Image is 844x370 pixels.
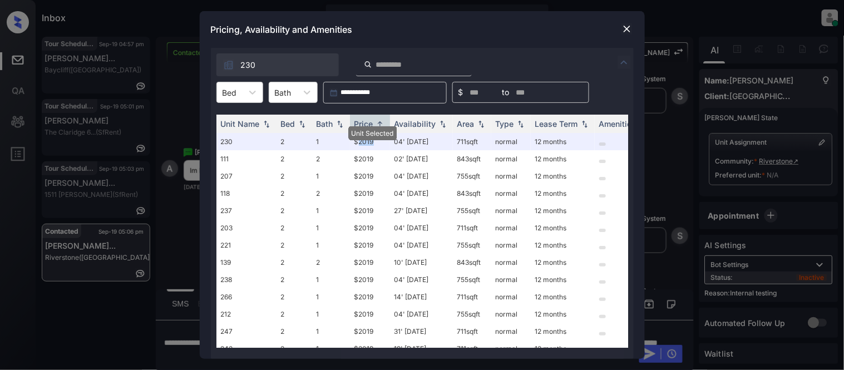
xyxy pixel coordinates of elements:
td: 755 sqft [453,202,491,219]
td: 2 [277,150,312,167]
div: Price [354,119,373,129]
td: 230 [216,133,277,150]
td: 207 [216,167,277,185]
div: Pricing, Availability and Amenities [200,11,645,48]
td: 04' [DATE] [390,185,453,202]
td: 04' [DATE] [390,305,453,323]
div: Area [457,119,475,129]
td: 111 [216,150,277,167]
td: 212 [216,305,277,323]
img: sorting [297,120,308,128]
td: 12 months [531,185,595,202]
img: icon-zuma [364,60,372,70]
td: 1 [312,271,350,288]
td: 12 months [531,150,595,167]
td: 2 [277,305,312,323]
td: normal [491,185,531,202]
td: 755 sqft [453,167,491,185]
td: 2 [277,219,312,236]
td: 2 [312,185,350,202]
td: 247 [216,323,277,340]
div: Type [496,119,514,129]
td: 1 [312,219,350,236]
td: $2019 [350,133,390,150]
td: normal [491,254,531,271]
img: sorting [579,120,590,128]
td: 2 [277,133,312,150]
span: to [502,86,510,98]
td: $2019 [350,167,390,185]
td: 31' [DATE] [390,323,453,340]
div: Amenities [599,119,636,129]
img: sorting [374,120,386,128]
td: 2 [277,167,312,185]
td: $2019 [350,323,390,340]
td: 711 sqft [453,133,491,150]
td: 2 [277,236,312,254]
td: $2019 [350,305,390,323]
span: $ [458,86,463,98]
td: 2 [277,202,312,219]
td: 755 sqft [453,271,491,288]
td: $2019 [350,340,390,357]
td: $2019 [350,202,390,219]
td: 12 months [531,236,595,254]
td: 843 sqft [453,150,491,167]
td: 221 [216,236,277,254]
td: normal [491,271,531,288]
td: 04' [DATE] [390,236,453,254]
td: normal [491,340,531,357]
td: normal [491,150,531,167]
td: $2019 [350,254,390,271]
div: Bed [281,119,295,129]
img: sorting [515,120,526,128]
td: $2019 [350,150,390,167]
td: 2 [312,254,350,271]
td: 12 months [531,167,595,185]
td: 12 months [531,133,595,150]
td: 1 [312,305,350,323]
td: 04' [DATE] [390,219,453,236]
td: 1 [312,202,350,219]
td: 1 [312,288,350,305]
td: 242 [216,340,277,357]
td: normal [491,323,531,340]
td: normal [491,219,531,236]
td: normal [491,288,531,305]
td: 2 [277,271,312,288]
td: $2019 [350,185,390,202]
span: 230 [241,59,256,71]
td: normal [491,133,531,150]
td: 04' [DATE] [390,167,453,185]
div: Bath [317,119,333,129]
td: 711 sqft [453,219,491,236]
td: 238 [216,271,277,288]
td: normal [491,167,531,185]
td: 10' [DATE] [390,254,453,271]
td: 27' [DATE] [390,202,453,219]
td: 711 sqft [453,323,491,340]
img: sorting [476,120,487,128]
img: sorting [261,120,272,128]
td: 12 months [531,254,595,271]
td: 19' [DATE] [390,340,453,357]
td: 12 months [531,340,595,357]
td: 843 sqft [453,185,491,202]
td: 711 sqft [453,340,491,357]
td: 2 [277,254,312,271]
td: $2019 [350,271,390,288]
div: Unit Name [221,119,260,129]
td: 02' [DATE] [390,150,453,167]
td: 12 months [531,323,595,340]
td: normal [491,236,531,254]
td: 237 [216,202,277,219]
img: close [621,23,633,34]
td: 14' [DATE] [390,288,453,305]
td: $2019 [350,288,390,305]
td: 12 months [531,305,595,323]
td: 1 [312,167,350,185]
td: 118 [216,185,277,202]
td: 755 sqft [453,305,491,323]
td: 266 [216,288,277,305]
td: 04' [DATE] [390,271,453,288]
